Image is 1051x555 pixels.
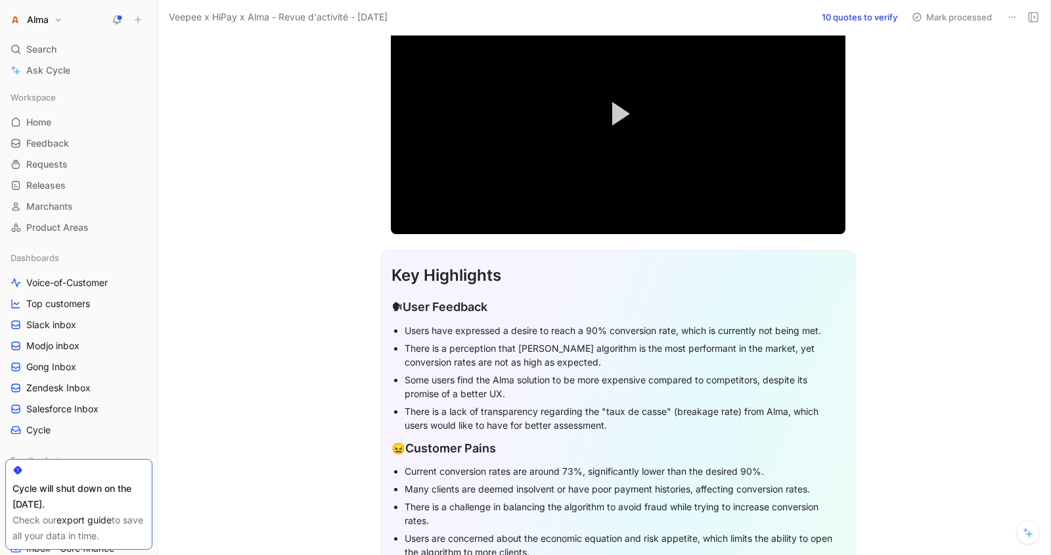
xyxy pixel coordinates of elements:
[11,91,56,104] span: Workspace
[26,200,73,213] span: Marchants
[5,450,152,470] div: Feedback views
[12,512,145,544] div: Check our to save all your data in time.
[405,324,845,337] div: Users have expressed a desire to reach a 90% conversion rate, which is currently not being met.
[26,276,108,289] span: Voice-of-Customer
[5,39,152,59] div: Search
[26,62,70,78] span: Ask Cycle
[5,248,152,440] div: DashboardsVoice-of-CustomerTop customersSlack inboxModjo inboxGong InboxZendesk InboxSalesforce I...
[5,112,152,132] a: Home
[391,264,845,287] div: Key Highlights
[27,14,49,26] h1: Alma
[5,248,152,268] div: Dashboards
[11,454,76,467] span: Feedback views
[12,481,145,512] div: Cycle will shut down on the [DATE].
[26,339,79,352] span: Modjo inbox
[26,221,89,234] span: Product Areas
[5,197,152,216] a: Marchants
[405,404,845,432] div: There is a lack of transparency regarding the "taux de casse" (breakage rate) from Alma, which us...
[5,315,152,335] a: Slack inbox
[5,11,66,29] button: AlmaAlma
[405,373,845,400] div: Some users find the Alma solution to be more expensive compared to competitors, despite its promi...
[26,360,76,374] span: Gong Inbox
[405,500,845,527] div: There is a challenge in balancing the algorithm to avoid fraud while trying to increase conversio...
[11,251,59,264] span: Dashboards
[405,464,845,478] div: Current conversion rates are around 73%, significantly lower than the desired 90%.
[56,514,112,525] a: export guide
[5,294,152,314] a: Top customers
[26,381,91,395] span: Zendesk Inbox
[9,13,22,26] img: Alma
[26,137,69,150] span: Feedback
[5,378,152,398] a: Zendesk Inbox
[906,8,998,26] button: Mark processed
[391,298,845,316] div: User Feedback
[816,8,903,26] button: 10 quotes to verify
[169,9,388,25] span: Veepee x HiPay x Alma - Revue d'activité - [DATE]
[5,87,152,107] div: Workspace
[5,399,152,419] a: Salesforce Inbox
[5,176,152,195] a: Releases
[5,60,152,80] a: Ask Cycle
[391,301,403,314] span: 🗣
[5,420,152,440] a: Cycle
[5,357,152,377] a: Gong Inbox
[5,336,152,356] a: Modjo inbox
[26,179,66,192] span: Releases
[26,116,51,129] span: Home
[405,482,845,496] div: Many clients are deemed insolvent or have poor payment histories, affecting conversion rates.
[5,155,152,174] a: Requests
[589,84,648,143] button: Play Video
[405,341,845,369] div: There is a perception that [PERSON_NAME] algorithm is the most performant in the market, yet conv...
[5,273,152,293] a: Voice-of-Customer
[26,423,51,437] span: Cycle
[26,158,68,171] span: Requests
[5,133,152,153] a: Feedback
[26,41,56,57] span: Search
[26,318,76,331] span: Slack inbox
[26,297,90,310] span: Top customers
[5,218,152,237] a: Product Areas
[26,402,99,416] span: Salesforce Inbox
[391,442,405,455] span: 😖
[391,439,845,458] div: Customer Pains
